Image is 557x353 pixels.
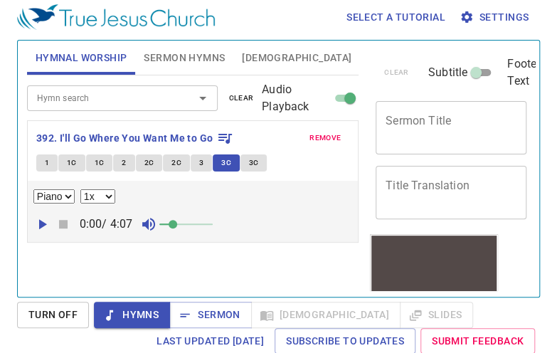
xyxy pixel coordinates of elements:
[346,9,445,26] span: Select a tutorial
[432,332,524,350] span: Submit Feedback
[17,4,215,30] img: True Jesus Church
[58,154,85,172] button: 1C
[507,56,540,90] span: Footer Text
[86,154,113,172] button: 1C
[36,154,58,172] button: 1
[67,157,77,169] span: 1C
[462,9,529,26] span: Settings
[144,49,225,67] span: Sermon Hymns
[74,216,139,233] p: 0:00 / 4:07
[213,154,240,172] button: 3C
[301,130,349,147] button: remove
[28,306,78,324] span: Turn Off
[122,157,126,169] span: 2
[169,302,251,328] button: Sermon
[17,302,89,328] button: Turn Off
[221,157,231,169] span: 3C
[341,4,451,31] button: Select a tutorial
[309,132,341,144] span: remove
[242,49,351,67] span: [DEMOGRAPHIC_DATA]
[80,189,115,204] select: Playback Rate
[249,157,259,169] span: 3C
[105,306,159,324] span: Hymns
[94,302,170,328] button: Hymns
[163,154,190,172] button: 2C
[286,332,404,350] span: Subscribe to Updates
[157,332,264,350] span: Last updated [DATE]
[199,157,203,169] span: 3
[229,92,254,105] span: clear
[113,154,134,172] button: 2
[95,157,105,169] span: 1C
[144,157,154,169] span: 2C
[136,154,163,172] button: 2C
[193,88,213,108] button: Open
[36,130,213,147] b: 392. I'll Go Where You Want Me to Go
[221,90,262,107] button: clear
[36,130,233,147] button: 392. I'll Go Where You Want Me to Go
[171,157,181,169] span: 2C
[262,81,330,115] span: Audio Playback
[428,64,467,81] span: Subtitle
[370,234,498,340] iframe: from-child
[36,49,127,67] span: Hymnal Worship
[191,154,212,172] button: 3
[181,306,240,324] span: Sermon
[240,154,267,172] button: 3C
[45,157,49,169] span: 1
[33,189,75,204] select: Select Track
[457,4,534,31] button: Settings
